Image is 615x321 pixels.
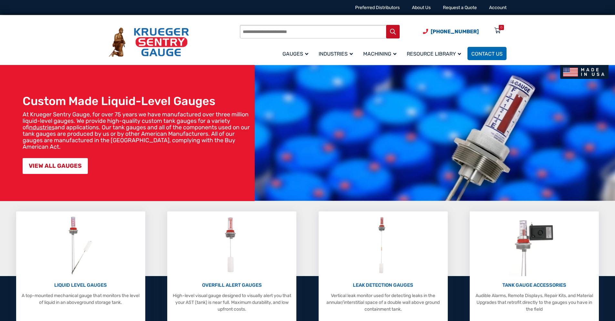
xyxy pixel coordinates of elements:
img: bg_hero_bannerksentry [255,65,615,201]
p: Audible Alarms, Remote Displays, Repair Kits, and Material Upgrades that retrofit directly to the... [473,292,596,313]
a: Industries [315,46,359,61]
img: Krueger Sentry Gauge [109,27,189,57]
img: Overfill Alert Gauges [218,215,246,276]
a: Machining [359,46,403,61]
span: Gauges [282,51,308,57]
span: Machining [363,51,396,57]
span: Contact Us [471,51,503,57]
img: Leak Detection Gauges [370,215,396,276]
a: Contact Us [467,47,507,60]
img: Liquid Level Gauges [63,215,97,276]
a: Account [489,5,507,10]
p: LIQUID LEVEL GAUGES [19,282,142,289]
span: Resource Library [407,51,461,57]
a: Resource Library [403,46,467,61]
a: Phone Number (920) 434-8860 [423,27,479,36]
p: High-level visual gauge designed to visually alert you that your AST (tank) is near full. Maximum... [170,292,293,313]
p: TANK GAUGE ACCESSORIES [473,282,596,289]
a: About Us [412,5,431,10]
span: [PHONE_NUMBER] [431,28,479,35]
a: Preferred Distributors [355,5,400,10]
div: 0 [500,25,502,30]
span: Industries [319,51,353,57]
img: Made In USA [560,65,609,79]
p: LEAK DETECTION GAUGES [322,282,445,289]
a: VIEW ALL GAUGES [23,158,88,174]
img: Tank Gauge Accessories [508,215,560,276]
a: industries [29,124,55,131]
p: OVERFILL ALERT GAUGES [170,282,293,289]
p: A top-mounted mechanical gauge that monitors the level of liquid in an aboveground storage tank. [19,292,142,306]
p: Vertical leak monitor used for detecting leaks in the annular/interstitial space of a double wall... [322,292,445,313]
p: At Krueger Sentry Gauge, for over 75 years we have manufactured over three million liquid-level g... [23,111,251,150]
a: Request a Quote [443,5,477,10]
a: Gauges [279,46,315,61]
h1: Custom Made Liquid-Level Gauges [23,94,251,108]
